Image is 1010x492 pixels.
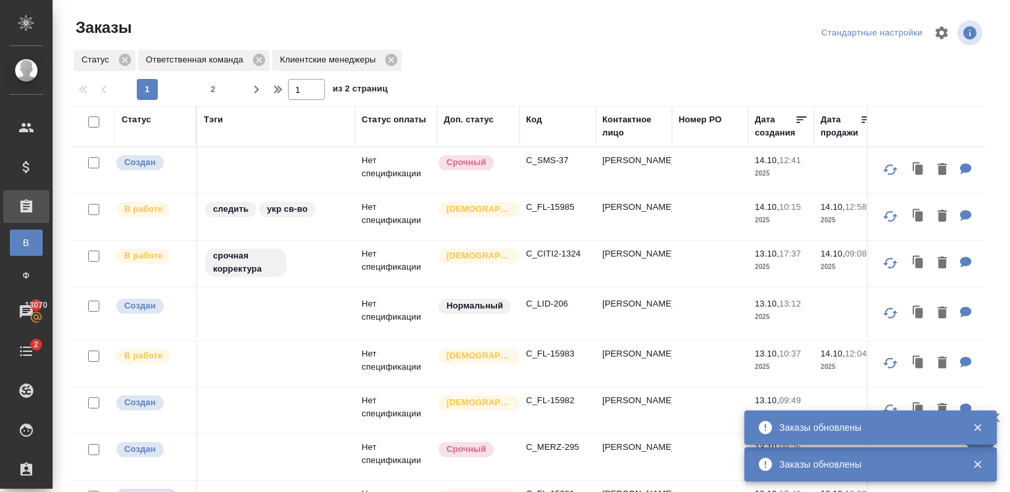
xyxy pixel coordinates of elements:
button: Обновить [875,394,906,426]
button: 2 [203,79,224,100]
span: 13070 [17,299,55,312]
p: 12:58 [845,202,867,212]
p: 2025 [755,167,807,180]
p: 14.10, [755,155,779,165]
p: 2025 [755,407,807,420]
td: Нет спецификации [355,341,437,387]
p: 13.10, [755,395,779,405]
td: [PERSON_NAME] [596,194,672,240]
button: Клонировать [906,350,931,377]
td: [PERSON_NAME] [596,291,672,337]
div: Выставляется автоматически при создании заказа [115,441,189,458]
div: Код [526,113,542,126]
span: Заказы [72,17,132,38]
button: Для КМ: от КВ: на русс и нз, перевод нужен сегодня, ответ в вотс ап [953,397,978,424]
button: Обновить [875,154,906,185]
p: 14.10, [821,349,845,358]
div: следить, укр св-во [204,201,349,218]
div: Выставляется автоматически для первых 3 заказов нового контактного лица. Особое внимание [437,201,513,218]
p: 2025 [755,310,807,324]
p: C_CITI2-1324 [526,247,589,260]
p: 13:12 [779,299,801,308]
span: из 2 страниц [333,81,388,100]
p: 2025 [821,260,873,274]
p: [DEMOGRAPHIC_DATA] [446,249,512,262]
p: C_LID-206 [526,297,589,310]
p: 09:08 [845,249,867,258]
p: Создан [124,443,156,456]
p: C_FL-15985 [526,201,589,214]
p: Срочный [446,156,486,169]
p: срочная корректура [213,249,279,276]
p: [DEMOGRAPHIC_DATA] [446,349,512,362]
span: Настроить таблицу [926,17,957,49]
div: Выставляется автоматически для первых 3 заказов нового контактного лица. Особое внимание [437,394,513,412]
div: Выставляет ПМ после принятия заказа от КМа [115,347,189,365]
p: 2025 [755,360,807,374]
p: 12:41 [779,155,801,165]
p: 2025 [755,214,807,227]
p: 2025 [821,360,873,374]
div: Тэги [204,113,223,126]
button: Клонировать [906,250,931,277]
p: Создан [124,396,156,409]
p: 14.10, [821,202,845,212]
div: Выставляется автоматически, если на указанный объем услуг необходимо больше времени в стандартном... [437,154,513,172]
td: Нет спецификации [355,194,437,240]
p: 14.10, [755,202,779,212]
span: В [16,236,36,249]
p: В работе [124,249,162,262]
p: В работе [124,203,162,216]
p: 2025 [821,214,873,227]
p: Ответственная команда [146,53,248,66]
a: 2 [3,335,49,368]
a: Ф [10,262,43,289]
div: Статус по умолчанию для стандартных заказов [437,297,513,315]
p: 10:37 [779,349,801,358]
div: Выставляет ПМ после принятия заказа от КМа [115,247,189,265]
button: Удалить [931,250,953,277]
p: C_FL-15983 [526,347,589,360]
div: Выставляется автоматически для первых 3 заказов нового контактного лица. Особое внимание [437,247,513,265]
td: Нет спецификации [355,387,437,433]
td: Нет спецификации [355,147,437,193]
p: C_MERZ-295 [526,441,589,454]
button: Удалить [931,397,953,424]
p: [DEMOGRAPHIC_DATA] [446,396,512,409]
p: 17:37 [779,249,801,258]
button: Клонировать [906,157,931,184]
p: 2025 [755,260,807,274]
p: Создан [124,299,156,312]
p: C_SMS-37 [526,154,589,167]
p: C_FL-15982 [526,394,589,407]
span: Ф [16,269,36,282]
button: Клонировать [906,397,931,424]
td: [PERSON_NAME] [596,241,672,287]
td: [PERSON_NAME] [596,434,672,480]
div: Заказы обновлены [779,458,953,471]
p: Статус [82,53,114,66]
div: Выставляется автоматически при создании заказа [115,154,189,172]
div: Дата создания [755,113,795,139]
span: 2 [26,338,46,351]
div: Доп. статус [444,113,494,126]
button: Обновить [875,247,906,279]
p: 12:04 [845,349,867,358]
button: Клонировать [906,203,931,230]
div: Выставляется автоматически при создании заказа [115,297,189,315]
p: 09:49 [779,395,801,405]
div: Выставляет ПМ после принятия заказа от КМа [115,201,189,218]
button: Закрыть [964,422,991,433]
button: Обновить [875,347,906,379]
td: [PERSON_NAME] [596,387,672,433]
div: Выставляется автоматически для первых 3 заказов нового контактного лица. Особое внимание [437,347,513,365]
button: Удалить [931,157,953,184]
p: 13.10, [755,249,779,258]
p: Клиентские менеджеры [280,53,381,66]
p: 14.10, [821,249,845,258]
div: Контактное лицо [602,113,665,139]
td: Нет спецификации [355,291,437,337]
div: Выставляется автоматически, если на указанный объем услуг необходимо больше времени в стандартном... [437,441,513,458]
div: Статус [74,50,135,71]
button: Удалить [931,350,953,377]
